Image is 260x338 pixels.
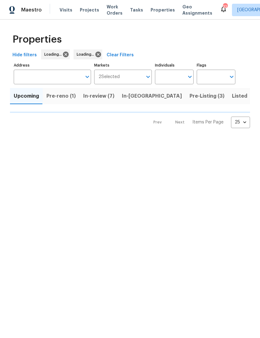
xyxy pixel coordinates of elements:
[190,92,224,100] span: Pre-Listing (3)
[147,117,250,128] nav: Pagination Navigation
[83,92,114,100] span: In-review (7)
[223,4,227,10] div: 32
[60,7,72,13] span: Visits
[155,63,194,67] label: Individuals
[80,7,99,13] span: Projects
[197,63,235,67] label: Flags
[104,49,136,61] button: Clear Filters
[122,92,182,100] span: In-[GEOGRAPHIC_DATA]
[130,8,143,12] span: Tasks
[12,36,62,43] span: Properties
[12,51,37,59] span: Hide filters
[151,7,175,13] span: Properties
[41,49,70,59] div: Loading...
[94,63,152,67] label: Markets
[144,72,152,81] button: Open
[232,92,247,100] span: Listed
[44,51,64,58] span: Loading...
[192,119,224,125] p: Items Per Page
[83,72,92,81] button: Open
[185,72,194,81] button: Open
[14,63,91,67] label: Address
[10,49,39,61] button: Hide filters
[227,72,236,81] button: Open
[74,49,102,59] div: Loading...
[46,92,76,100] span: Pre-reno (1)
[182,4,212,16] span: Geo Assignments
[107,51,134,59] span: Clear Filters
[21,7,42,13] span: Maestro
[14,92,39,100] span: Upcoming
[99,74,120,80] span: 2 Selected
[107,4,123,16] span: Work Orders
[77,51,97,58] span: Loading...
[231,114,250,130] div: 25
